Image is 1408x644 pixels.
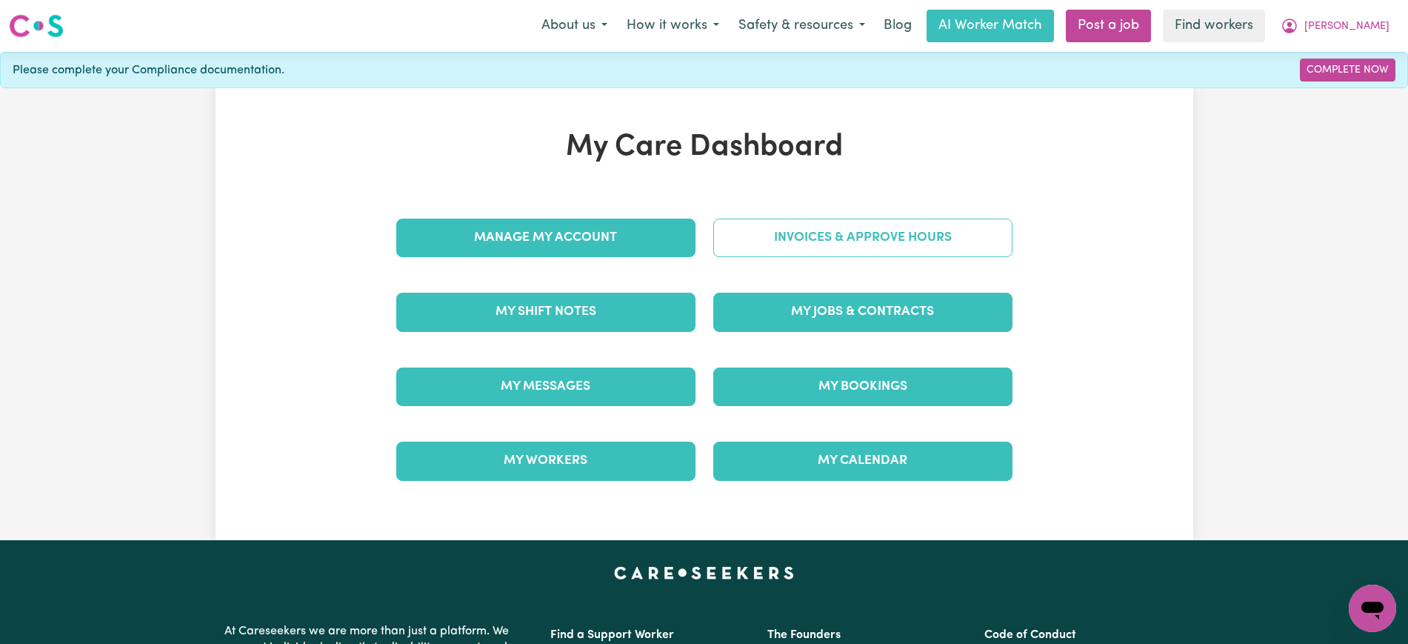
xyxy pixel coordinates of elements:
a: My Bookings [713,368,1012,406]
a: AI Worker Match [927,10,1054,42]
iframe: Button to launch messaging window [1349,585,1396,632]
a: My Jobs & Contracts [713,293,1012,331]
a: Find workers [1163,10,1265,42]
h1: My Care Dashboard [387,130,1021,165]
button: Safety & resources [729,10,875,42]
a: Find a Support Worker [550,629,674,641]
button: About us [532,10,617,42]
a: Blog [875,10,921,42]
a: Invoices & Approve Hours [713,219,1012,257]
a: Complete Now [1300,59,1395,82]
button: My Account [1271,10,1399,42]
a: My Calendar [713,442,1012,480]
a: My Shift Notes [396,293,695,331]
a: My Messages [396,368,695,406]
a: Post a job [1066,10,1151,42]
span: [PERSON_NAME] [1304,19,1389,35]
a: My Workers [396,442,695,480]
a: Manage My Account [396,219,695,257]
img: Careseekers logo [9,13,64,39]
a: Code of Conduct [984,629,1076,641]
span: Please complete your Compliance documentation. [13,62,284,79]
a: Careseekers logo [9,9,64,43]
a: The Founders [767,629,841,641]
a: Careseekers home page [614,567,794,579]
button: How it works [617,10,729,42]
